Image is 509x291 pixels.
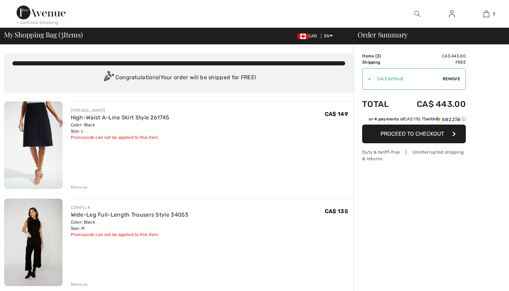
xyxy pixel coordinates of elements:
td: CA$ 443.00 [399,53,466,59]
div: Promocode can not be applied to this item [71,231,189,238]
img: My Bag [483,10,489,18]
a: Wide-Leg Full-Length Trousers Style 34053 [71,211,189,218]
img: High-Waist A-Line Skirt Style 261745 [4,101,63,189]
img: 1ère Avenue [17,6,66,19]
div: Congratulations! Your order will be shipped for FREE! [12,71,345,85]
img: Sezzle [435,116,460,122]
span: CA$ 149 [325,111,348,117]
span: Remove [443,76,460,82]
td: Free [399,59,466,65]
div: Remove [71,184,88,190]
img: Canadian Dollar [298,34,309,39]
div: COMPLI K [71,204,189,211]
span: 3 [493,11,495,17]
td: Total [362,92,399,116]
button: Proceed to Checkout [362,125,466,143]
a: Sign In [443,10,460,18]
input: Promo code [371,69,443,89]
a: 3 [469,10,503,18]
div: Color: Black Size: L [71,122,170,134]
img: My Info [449,10,455,18]
img: search the website [414,10,420,18]
div: Color: Black Size: M [71,219,189,231]
div: or 4 payments of with [369,116,466,122]
td: CA$ 443.00 [399,92,466,116]
div: or 4 payments ofCA$ 110.75withSezzle Click to learn more about Sezzle [362,116,466,125]
div: Remove [71,281,88,288]
span: Proceed to Checkout [380,130,444,137]
span: CA$ 135 [325,208,348,215]
a: High-Waist A-Line Skirt Style 261745 [71,114,170,121]
div: < Continue Shopping [17,19,58,26]
div: Order Summary [349,31,505,38]
span: 3 [377,54,379,58]
img: Congratulation2.svg [102,71,115,85]
span: CA$ 110.75 [404,117,426,121]
div: [PERSON_NAME] [71,107,170,113]
img: Wide-Leg Full-Length Trousers Style 34053 [4,199,63,286]
span: CAD [298,34,320,38]
div: Promocode can not be applied to this item [71,134,170,140]
span: My Shopping Bag ( Items) [4,31,83,38]
span: EN [324,34,333,38]
div: Duty & tariff-free | Uninterrupted shipping & returns [362,149,466,162]
span: 3 [60,29,64,38]
div: ✔ [362,76,371,82]
td: Shipping [362,59,399,65]
td: Items ( ) [362,53,399,59]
